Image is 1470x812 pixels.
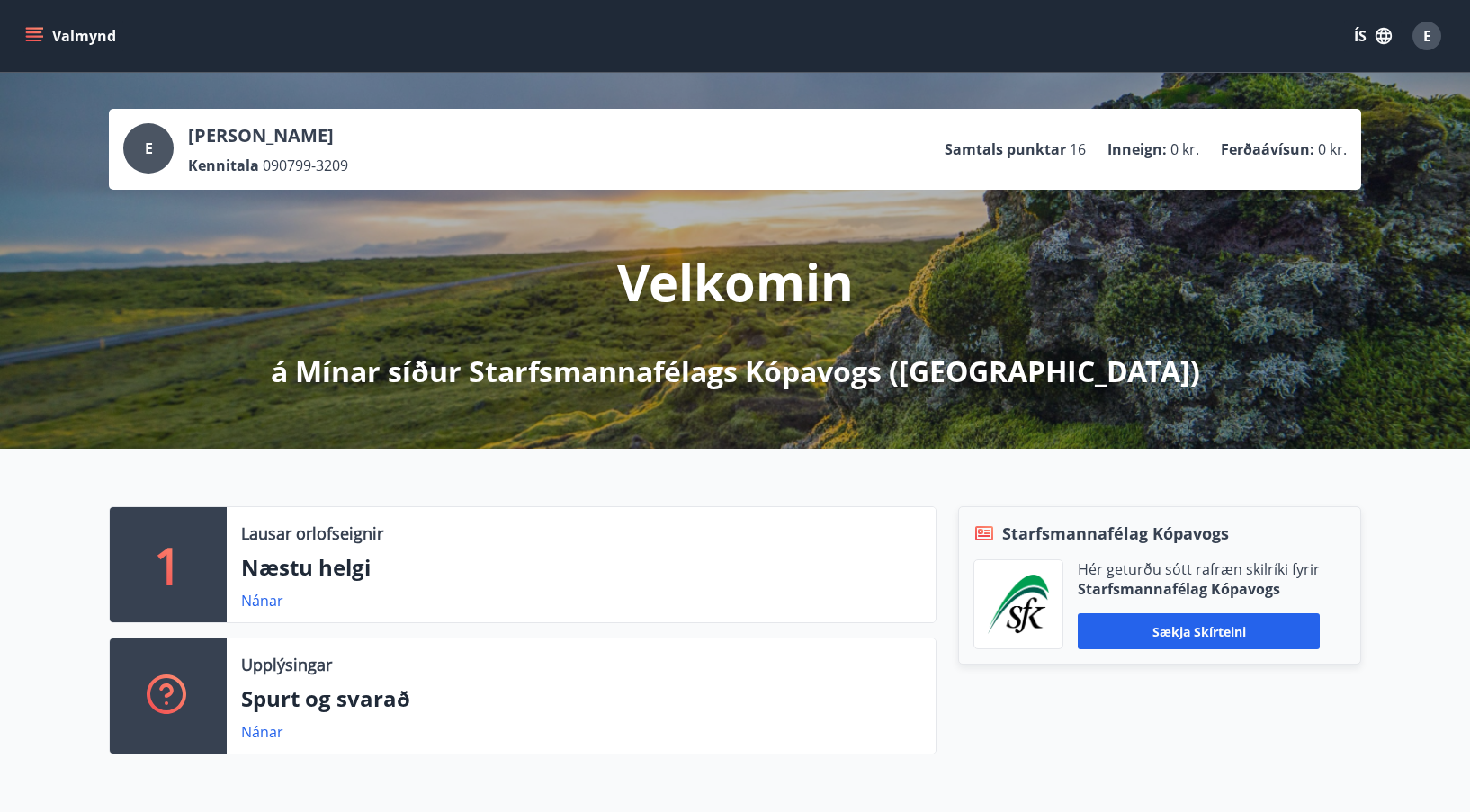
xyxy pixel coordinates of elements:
[1318,139,1347,159] span: 0 kr.
[617,247,854,316] p: Velkomin
[241,552,921,583] p: Næstu helgi
[1107,139,1167,159] p: Inneign :
[988,575,1049,634] img: x5MjQkxwhnYn6YREZUTEa9Q4KsBUeQdWGts9Dj4O.png
[1002,522,1229,545] span: Starfsmannafélag Kópavogs
[945,139,1066,159] p: Samtals punktar
[188,123,348,148] p: [PERSON_NAME]
[241,591,283,611] a: Nánar
[1078,559,1320,579] p: Hér geturðu sótt rafræn skilríki fyrir
[1070,139,1086,159] span: 16
[271,352,1200,391] p: á Mínar síður Starfsmannafélags Kópavogs ([GEOGRAPHIC_DATA])
[241,522,383,545] p: Lausar orlofseignir
[1170,139,1199,159] span: 0 kr.
[1221,139,1314,159] p: Ferðaávísun :
[145,138,153,158] span: E
[241,653,332,676] p: Upplýsingar
[154,531,183,599] p: 1
[22,20,123,52] button: menu
[241,683,921,714] p: Spurt og svarað
[263,156,348,175] span: 090799-3209
[1078,613,1320,649] button: Sækja skírteini
[1423,26,1431,46] span: E
[1405,14,1448,58] button: E
[241,722,283,742] a: Nánar
[188,156,259,175] p: Kennitala
[1078,579,1320,599] p: Starfsmannafélag Kópavogs
[1344,20,1402,52] button: ÍS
